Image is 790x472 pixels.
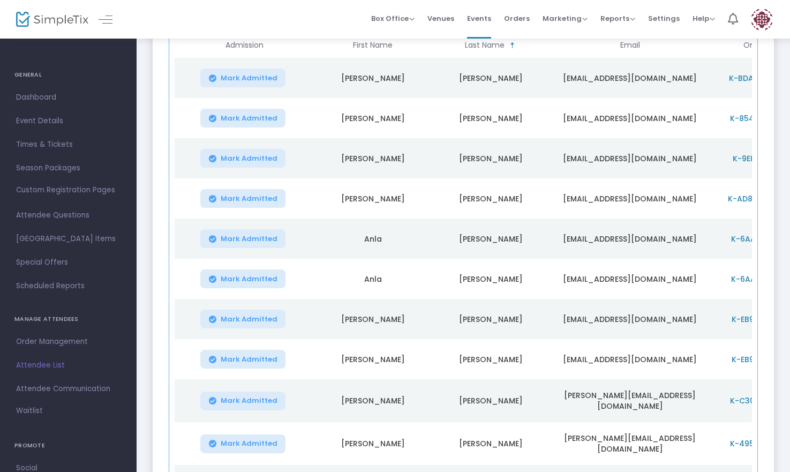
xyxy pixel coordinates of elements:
span: K-C30398B1-C [730,395,787,406]
button: Mark Admitted [200,189,286,208]
span: [GEOGRAPHIC_DATA] Items [16,232,121,246]
span: Attendee Communication [16,382,121,396]
td: [PERSON_NAME] [432,259,550,299]
td: [PERSON_NAME] [432,138,550,178]
td: [PERSON_NAME] [432,98,550,138]
td: [EMAIL_ADDRESS][DOMAIN_NAME] [550,259,710,299]
span: Mark Admitted [221,74,277,83]
td: [PERSON_NAME] [432,299,550,339]
span: First Name [353,41,393,50]
h4: MANAGE ATTENDEES [14,309,122,330]
td: [PERSON_NAME] [432,58,550,98]
td: [PERSON_NAME] [314,379,432,422]
td: [PERSON_NAME] [314,138,432,178]
td: [EMAIL_ADDRESS][DOMAIN_NAME] [550,299,710,339]
span: Mark Admitted [221,275,277,283]
span: Mark Admitted [221,235,277,243]
td: Anla [314,259,432,299]
td: [EMAIL_ADDRESS][DOMAIN_NAME] [550,178,710,219]
button: Mark Admitted [200,69,286,87]
td: [PERSON_NAME] [432,339,550,379]
span: K-6AA27591-F [731,274,786,284]
td: [PERSON_NAME] [314,98,432,138]
span: K-EB9A2E7B-E [732,314,786,325]
span: K-AD8C2C0C-9 [728,193,789,204]
td: [PERSON_NAME] [314,299,432,339]
span: Email [620,41,640,50]
span: Event Details [16,114,121,128]
button: Mark Admitted [200,350,286,369]
td: [PERSON_NAME] [432,219,550,259]
span: Times & Tickets [16,138,121,152]
td: [PERSON_NAME] [314,339,432,379]
span: Season Packages [16,161,121,175]
button: Mark Admitted [200,109,286,128]
span: Last Name [465,41,505,50]
h4: PROMOTE [14,435,122,456]
button: Mark Admitted [200,149,286,168]
td: [EMAIL_ADDRESS][DOMAIN_NAME] [550,219,710,259]
button: Mark Admitted [200,392,286,410]
span: Dashboard [16,91,121,104]
td: [PERSON_NAME] [432,422,550,465]
span: Reports [600,13,635,24]
td: [PERSON_NAME] [432,178,550,219]
td: [EMAIL_ADDRESS][DOMAIN_NAME] [550,58,710,98]
span: Attendee Questions [16,208,121,222]
span: K-BDAAC42D-E [729,73,788,84]
span: K-EB9A2E7B-E [732,354,786,365]
span: Mark Admitted [221,396,277,405]
td: Anla [314,219,432,259]
span: Mark Admitted [221,355,277,364]
td: [PERSON_NAME][EMAIL_ADDRESS][DOMAIN_NAME] [550,379,710,422]
td: [EMAIL_ADDRESS][DOMAIN_NAME] [550,138,710,178]
span: Special Offers [16,256,121,269]
span: Box Office [371,13,415,24]
button: Mark Admitted [200,310,286,328]
span: Venues [427,5,454,32]
button: Mark Admitted [200,229,286,248]
span: Mark Admitted [221,154,277,163]
span: Scheduled Reports [16,279,121,293]
span: Mark Admitted [221,114,277,123]
span: Orders [504,5,530,32]
span: Help [693,13,715,24]
span: Attendee List [16,358,121,372]
td: [EMAIL_ADDRESS][DOMAIN_NAME] [550,339,710,379]
span: Mark Admitted [221,194,277,203]
button: Mark Admitted [200,269,286,288]
span: Custom Registration Pages [16,185,115,196]
span: Marketing [543,13,588,24]
span: K-9EE2B14F-5 [733,153,785,164]
td: [PERSON_NAME] [314,178,432,219]
span: Order Management [16,335,121,349]
span: Order ID [743,41,774,50]
td: [EMAIL_ADDRESS][DOMAIN_NAME] [550,98,710,138]
span: Events [467,5,491,32]
td: [PERSON_NAME][EMAIL_ADDRESS][DOMAIN_NAME] [550,422,710,465]
span: Sortable [508,41,517,50]
span: Mark Admitted [221,315,277,324]
span: K-85402376-9 [730,113,787,124]
span: Admission [225,41,264,50]
span: Settings [648,5,680,32]
td: [PERSON_NAME] [432,379,550,422]
span: K-6AA27591-F [731,234,786,244]
button: Mark Admitted [200,434,286,453]
td: [PERSON_NAME] [314,422,432,465]
h4: GENERAL [14,64,122,86]
span: Mark Admitted [221,439,277,448]
span: Waitlist [16,406,43,416]
span: K-49586BFC-7 [730,438,787,449]
td: [PERSON_NAME] [314,58,432,98]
